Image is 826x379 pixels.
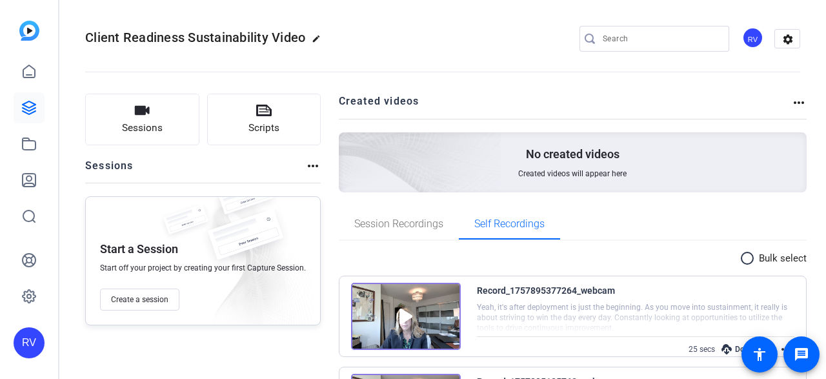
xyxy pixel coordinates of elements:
span: Created videos will appear here [518,169,627,179]
span: Sessions [122,121,163,136]
p: Start a Session [100,241,178,257]
h2: Created videos [339,94,792,119]
span: Session Recordings [354,219,443,229]
ngx-avatar: Rebecca Vokolos [742,27,765,50]
p: No created videos [526,147,619,162]
div: Record_1757895377264_webcam [477,283,615,298]
mat-icon: message [794,347,809,362]
button: Sessions [85,94,199,145]
span: Client Readiness Sustainability Video [85,30,305,45]
button: Scripts [207,94,321,145]
mat-icon: radio_button_unchecked [740,251,759,266]
span: 25 secs [689,345,715,354]
span: Start off your project by creating your first Capture Session. [100,263,306,273]
span: Self Recordings [474,219,545,229]
mat-icon: edit [312,34,327,50]
h2: Sessions [85,158,134,183]
mat-icon: more_horiz [779,342,794,357]
mat-icon: accessibility [752,347,767,362]
img: fake-session.png [197,210,294,274]
img: blue-gradient.svg [19,21,39,41]
img: fake-session.png [210,178,281,225]
mat-icon: more_horiz [791,95,807,110]
img: fake-session.png [157,205,215,243]
mat-icon: more_horiz [305,158,321,174]
mat-icon: settings [775,30,801,49]
div: RV [14,327,45,358]
img: Video thumbnail [351,283,461,350]
p: Bulk select [759,251,807,266]
div: RV [742,27,763,48]
input: Search [603,31,719,46]
img: embarkstudio-empty-session.png [188,193,314,331]
img: Creted videos background [194,5,502,285]
button: Create a session [100,289,179,311]
span: Scripts [248,121,279,136]
span: Create a session [111,294,168,305]
div: Download [715,341,776,358]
